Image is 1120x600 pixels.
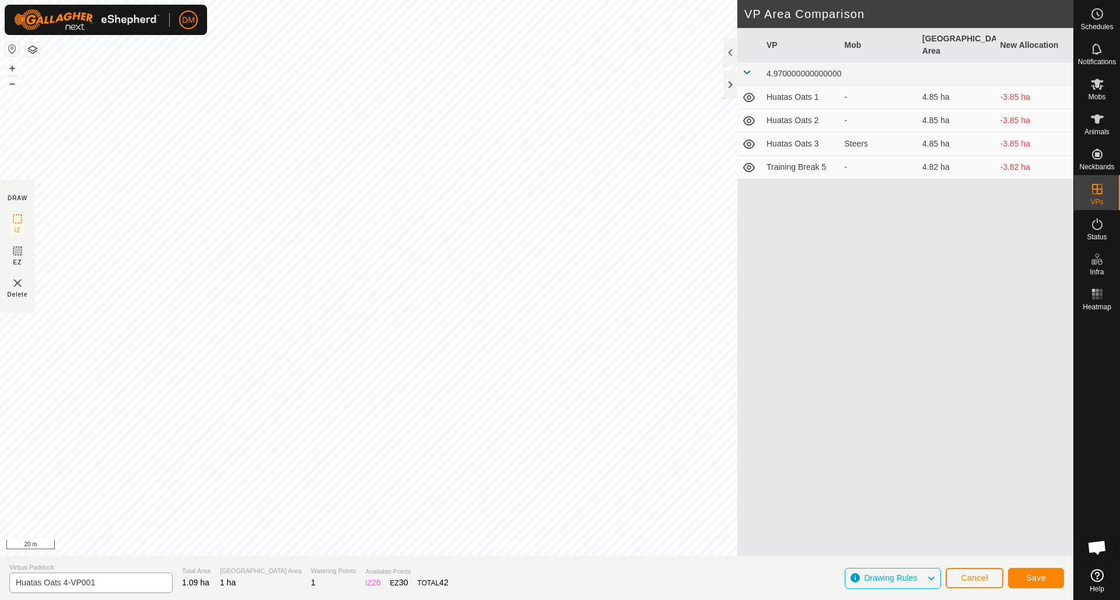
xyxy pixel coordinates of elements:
[399,578,408,587] span: 30
[311,566,356,576] span: Watering Points
[996,28,1074,62] th: New Allocation
[845,91,914,103] div: -
[845,138,914,150] div: Steers
[918,109,996,132] td: 4.85 ha
[1088,93,1105,100] span: Mobs
[418,577,449,589] div: TOTAL
[26,43,40,57] button: Map Layers
[5,42,19,56] button: Reset Map
[996,109,1074,132] td: -3.85 ha
[918,28,996,62] th: [GEOGRAPHIC_DATA] Area
[918,156,996,179] td: 4.82 ha
[946,568,1003,588] button: Cancel
[220,578,236,587] span: 1 ha
[182,14,195,26] span: DM
[1074,564,1120,597] a: Help
[961,573,988,582] span: Cancel
[1079,163,1114,170] span: Neckbands
[182,578,209,587] span: 1.09 ha
[8,290,28,299] span: Delete
[8,194,27,203] div: DRAW
[996,86,1074,109] td: -3.85 ha
[918,86,996,109] td: 4.85 ha
[744,7,1073,21] h2: VP Area Comparison
[1087,233,1107,240] span: Status
[439,578,449,587] span: 42
[491,540,534,551] a: Privacy Policy
[996,132,1074,156] td: -3.85 ha
[1080,530,1115,565] a: Open chat
[1090,198,1103,205] span: VPs
[1090,585,1104,592] span: Help
[5,76,19,90] button: –
[918,132,996,156] td: 4.85 ha
[390,577,408,589] div: EZ
[1084,128,1109,135] span: Animals
[1008,568,1064,588] button: Save
[762,132,840,156] td: Huatas Oats 3
[13,258,22,267] span: EZ
[372,578,381,587] span: 26
[311,578,316,587] span: 1
[1026,573,1046,582] span: Save
[766,69,841,78] span: 4.970000000000000
[762,86,840,109] td: Huatas Oats 1
[1078,58,1116,65] span: Notifications
[10,276,24,290] img: VP
[762,109,840,132] td: Huatas Oats 2
[840,28,918,62] th: Mob
[996,156,1074,179] td: -3.82 ha
[845,114,914,127] div: -
[365,577,380,589] div: IZ
[5,61,19,75] button: +
[1080,23,1113,30] span: Schedules
[845,161,914,173] div: -
[1090,268,1104,275] span: Infra
[220,566,302,576] span: [GEOGRAPHIC_DATA] Area
[15,226,21,235] span: IZ
[14,9,160,30] img: Gallagher Logo
[9,563,173,573] span: Virtual Paddock
[762,28,840,62] th: VP
[182,566,211,576] span: Total Area
[762,156,840,179] td: Training Break 5
[1083,304,1111,311] span: Heatmap
[548,540,583,551] a: Contact Us
[365,567,448,577] span: Available Points
[864,573,917,582] span: Drawing Rules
